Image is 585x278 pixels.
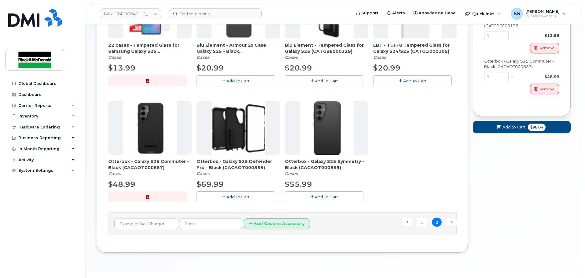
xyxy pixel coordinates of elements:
[108,42,192,60] div: 22 cases - Tempered Glass for Samsung Galaxy S25 (CATGBE000132)
[197,63,224,72] span: $20.99
[472,11,495,16] span: Quicklinks
[373,42,457,54] span: LBT - TUFF8 Tempered Glass for Galaxy S24/S25 (CATGLI000105)
[525,14,560,19] span: Wireless Admin
[530,84,559,94] button: Remove
[285,158,368,177] div: Otterbox - Galaxy S25 Symmetry - Black (CACAOT000859)
[530,43,559,53] button: Remove
[197,171,209,176] em: Cases
[402,218,412,226] a: ← Previous
[419,10,456,16] span: Knowledge Base
[528,124,546,131] span: $98.04
[509,33,516,38] div: x
[506,8,570,20] div: Samantha Shandera
[108,63,135,72] span: $13.99
[361,10,378,16] span: Support
[539,86,554,92] span: Remove
[226,194,250,199] span: Add To Cart
[539,45,554,51] span: Remove
[315,194,338,199] span: Add To Cart
[285,75,363,86] button: Add To Cart
[513,10,520,17] span: SS
[285,42,368,60] div: Blu Element - Tempered Glass for Galaxy S25 (CATGBE000129)
[392,10,405,16] span: Alerts
[226,78,250,83] span: Add To Cart
[285,191,363,202] button: Add To Cart
[373,42,457,60] div: LBT - TUFF8 Tempered Glass for Galaxy S24/S25 (CATGLI000105)
[197,42,280,54] span: Blu Element - Armour 2x Case Galaxy S25 - Black (CACABE000866)
[373,55,386,60] em: Cases
[108,171,121,176] em: Cases
[373,63,400,72] span: $20.99
[409,7,460,19] a: Knowledge Base
[509,74,516,80] div: x
[197,75,275,86] button: Add To Cart
[285,42,368,54] span: Blu Element - Tempered Glass for Galaxy S25 (CATGBE000129)
[300,101,354,155] img: accessory37044.JPG
[123,101,177,155] img: accessory37042.JPG
[169,8,262,19] input: Find something...
[108,180,135,189] span: $48.99
[108,55,121,60] em: Cases
[100,8,161,19] a: B&M - Alberta
[108,158,192,177] div: Otterbox - Galaxy S25 Commuter - Black (CACAOT000857)
[315,78,338,83] span: Add To Cart
[285,180,312,189] span: $55.99
[197,180,224,189] span: $69.99
[383,7,409,19] a: Alerts
[352,7,383,19] a: Support
[197,158,280,177] div: Otterbox - Galaxy S25 Defender Pro - Black (CACAOT000858)
[114,218,178,229] input: Example: Wall Charger
[197,55,209,60] em: Cases
[212,101,265,155] img: accessory37043.JPG
[473,121,571,133] button: Add to Cart $98.04
[197,191,275,202] button: Add To Cart
[285,55,298,60] em: Cases
[285,63,312,72] span: $20.99
[502,124,525,130] span: Add to Cart
[197,158,280,171] span: Otterbox - Galaxy S25 Defender Pro - Black (CACAOT000858)
[417,218,427,227] a: 1
[516,74,559,80] div: $48.99
[108,42,192,54] span: 22 cases - Tempered Glass for Samsung Galaxy S25 (CATGBE000132)
[285,171,298,176] em: Cases
[179,218,243,229] input: Price
[461,8,505,20] div: Quicklinks
[244,218,310,229] button: Add Custom Accessory
[197,42,280,60] div: Blu Element - Armour 2x Case Galaxy S25 - Black (CACABE000866)
[516,33,559,38] div: $13.99
[403,78,426,83] span: Add To Cart
[285,158,368,171] span: Otterbox - Galaxy S25 Symmetry - Black (CACAOT000859)
[484,58,559,70] div: Otterbox - Galaxy S25 Commuter - Black (CACAOT000857)
[432,218,442,227] span: 2
[373,75,452,86] button: Add To Cart
[108,158,192,171] span: Otterbox - Galaxy S25 Commuter - Black (CACAOT000857)
[525,9,560,14] span: [PERSON_NAME]
[447,218,457,226] span: Next →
